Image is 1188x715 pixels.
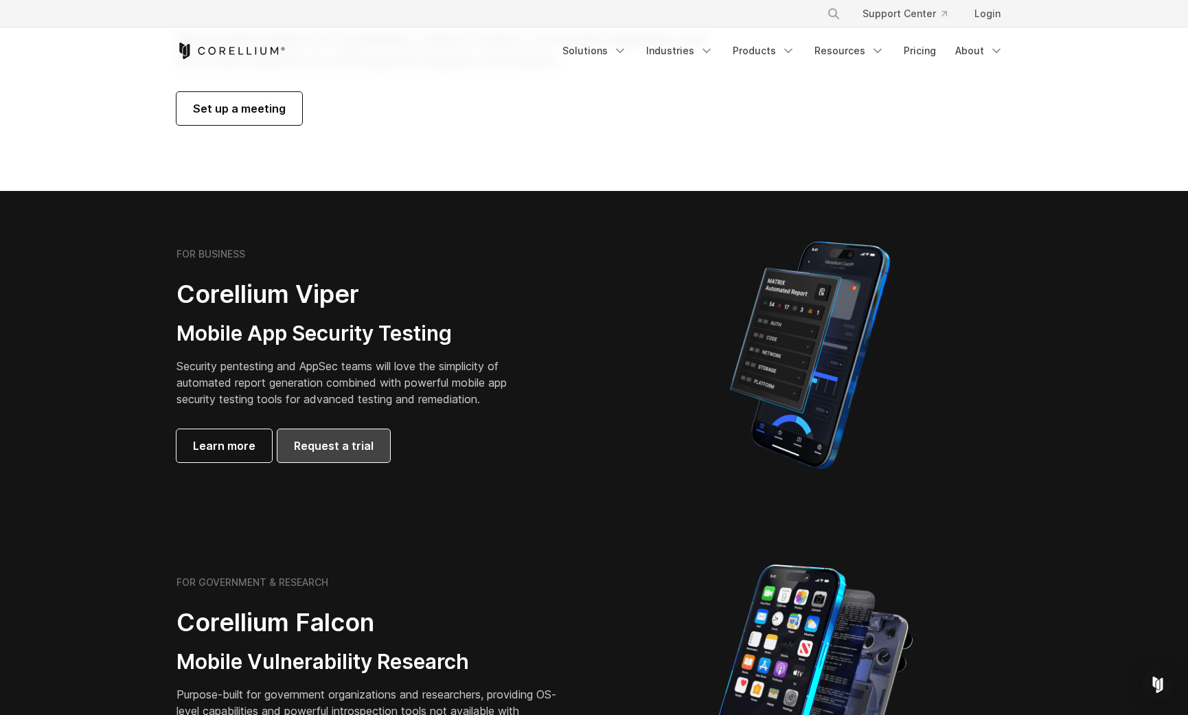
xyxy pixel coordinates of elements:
h6: FOR BUSINESS [176,248,245,260]
h6: FOR GOVERNMENT & RESEARCH [176,576,328,589]
a: Solutions [554,38,635,63]
a: Pricing [895,38,944,63]
a: Login [963,1,1012,26]
a: Industries [638,38,722,63]
h2: Corellium Falcon [176,607,561,638]
a: Corellium Home [176,43,286,59]
p: Security pentesting and AppSec teams will love the simplicity of automated report generation comb... [176,358,528,407]
a: About [947,38,1012,63]
a: Products [724,38,803,63]
img: Corellium MATRIX automated report on iPhone showing app vulnerability test results across securit... [707,235,913,475]
h2: Corellium Viper [176,279,528,310]
div: Open Intercom Messenger [1141,668,1174,701]
span: Learn more [193,438,255,454]
div: Navigation Menu [810,1,1012,26]
a: Set up a meeting [176,92,302,125]
a: Support Center [852,1,958,26]
span: Set up a meeting [193,100,286,117]
a: Resources [806,38,893,63]
h3: Mobile Vulnerability Research [176,649,561,675]
button: Search [821,1,846,26]
div: Navigation Menu [554,38,1012,63]
a: Request a trial [277,429,390,462]
a: Learn more [176,429,272,462]
span: Request a trial [294,438,374,454]
h3: Mobile App Security Testing [176,321,528,347]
